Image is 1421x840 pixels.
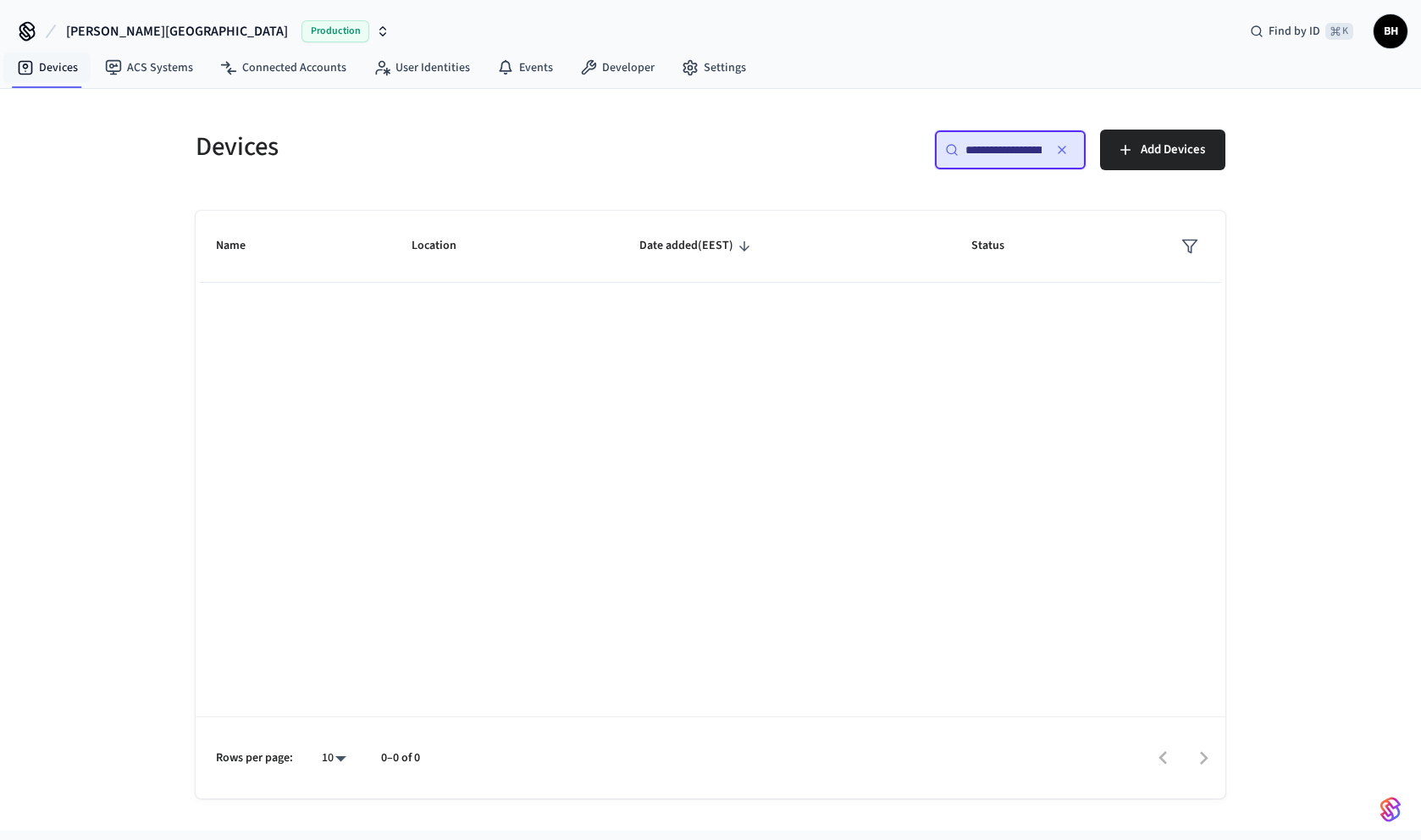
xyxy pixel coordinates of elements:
[216,233,268,259] span: Name
[216,749,293,767] p: Rows per page:
[1141,139,1205,161] span: Add Devices
[91,52,207,83] a: ACS Systems
[301,20,369,42] span: Production
[484,52,567,83] a: Events
[66,21,288,41] span: [PERSON_NAME][GEOGRAPHIC_DATA]
[1100,130,1225,170] button: Add Devices
[971,233,1026,259] span: Status
[1236,16,1367,47] div: Find by ID⌘ K
[360,52,484,83] a: User Identities
[668,52,760,83] a: Settings
[196,211,1225,283] table: sticky table
[1325,23,1353,40] span: ⌘ K
[1269,23,1320,40] span: Find by ID
[313,746,354,771] div: 10
[196,130,700,164] h5: Devices
[1380,796,1401,823] img: SeamLogoGradient.69752ec5.svg
[3,52,91,83] a: Devices
[412,233,478,259] span: Location
[639,233,755,259] span: Date added(EEST)
[381,749,420,767] p: 0–0 of 0
[567,52,668,83] a: Developer
[207,52,360,83] a: Connected Accounts
[1375,16,1406,47] span: BH
[1374,14,1407,48] button: BH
